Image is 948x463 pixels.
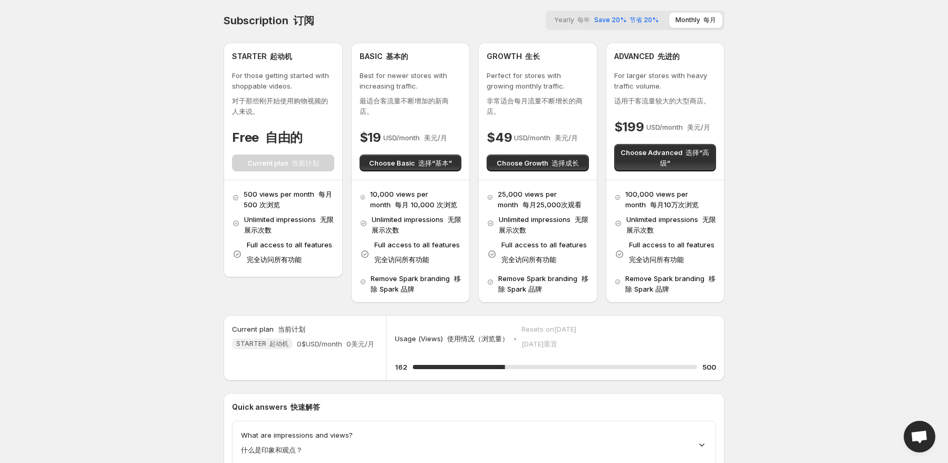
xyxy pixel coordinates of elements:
p: 500 views per month [244,189,334,210]
button: Choose Growth 选择成长 [487,155,589,171]
font: 美元/月 [687,123,710,131]
h4: STARTER [232,51,292,62]
font: 每月 10,000 次浏览 [395,200,457,209]
h4: $199 [614,119,644,136]
font: [DATE]重置 [521,340,557,348]
span: 0$ USD/month [297,339,374,349]
font: 起动机 [269,340,288,348]
font: 每年 [577,16,590,24]
p: USD/month [646,122,710,132]
p: Resets on [DATE] [521,324,576,353]
p: Full access to all features [247,239,332,269]
font: 完全访问所有功能 [501,255,556,264]
span: Save 20% [594,16,659,25]
button: Choose Basic 选择“基本” [360,155,462,171]
p: Usage (Views) [395,333,509,344]
span: Choose Growth [497,158,579,168]
font: 当前计划 [278,325,305,333]
p: Quick answers [232,402,716,412]
a: Open chat [904,421,935,452]
font: 美元/月 [555,133,578,142]
p: Perfect for stores with growing monthly traffic. [487,70,589,121]
font: 节省 20% [630,16,659,24]
font: 生长 [525,52,540,61]
h4: Subscription [224,14,314,27]
button: Monthly 每月 [669,13,722,28]
h5: Current plan [232,324,305,334]
font: 基本的 [386,52,408,61]
p: Unlimited impressions [244,214,334,235]
p: Best for newer stores with increasing traffic. [360,70,462,121]
font: 非常适合每月流量不断增长的商店。 [487,97,583,115]
font: 自由的 [265,130,303,145]
p: Full access to all features [501,239,587,269]
font: 美元/月 [424,133,447,142]
font: 什么是印象和观点？ [241,446,303,454]
h5: 162 [395,362,408,372]
font: 选择成长 [552,159,579,167]
p: USD/month [383,132,447,143]
font: 0美元/月 [346,340,374,348]
font: 完全访问所有功能 [629,255,684,264]
font: 选择“基本” [418,159,452,167]
font: 对于那些刚开始使用购物视频的人来说。 [232,97,328,115]
p: Unlimited impressions [499,214,588,235]
button: Choose Advanced 选择“高级” [614,144,717,171]
h4: GROWTH [487,51,540,62]
p: For those getting started with shoppable videos. [232,70,334,121]
font: 适用于客流量较大的大型商店。 [614,97,710,105]
font: 先进的 [657,52,680,61]
h4: BASIC [360,51,408,62]
span: Choose Advanced [621,147,710,168]
font: 每月 [703,16,716,24]
font: 最适合客流量不断增加的新商店。 [360,97,449,115]
p: Unlimited impressions [626,214,716,235]
font: 使用情况（浏览量） [447,334,509,343]
span: What are impressions and views? [241,430,353,459]
h5: 500 [702,362,716,372]
font: 每月25,000次观看 [523,200,582,209]
font: 快速解答 [291,402,320,411]
h4: Free [232,129,303,146]
p: Remove Spark branding [625,273,716,294]
p: USD/month [514,132,578,143]
h4: $49 [487,129,512,146]
p: 100,000 views per month [625,189,716,210]
p: • [513,333,517,344]
font: 起动机 [270,52,292,61]
button: Yearly 每年Save 20% 节省 20% [548,13,665,28]
font: 每月10万次浏览 [650,200,699,209]
p: 10,000 views per month [370,189,461,210]
p: 25,000 views per month [498,189,589,210]
font: 订阅 [293,14,314,27]
p: Remove Spark branding [371,273,461,294]
font: 完全访问所有功能 [374,255,429,264]
p: Remove Spark branding [498,273,589,294]
p: Unlimited impressions [372,214,461,235]
span: STARTER [236,340,288,348]
h4: ADVANCED [614,51,680,62]
p: For larger stores with heavy traffic volume. [614,70,717,110]
p: Full access to all features [629,239,714,269]
span: Yearly [554,16,590,25]
font: 完全访问所有功能 [247,255,302,264]
span: Choose Basic [369,158,452,168]
p: Full access to all features [374,239,460,269]
h4: $19 [360,129,381,146]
